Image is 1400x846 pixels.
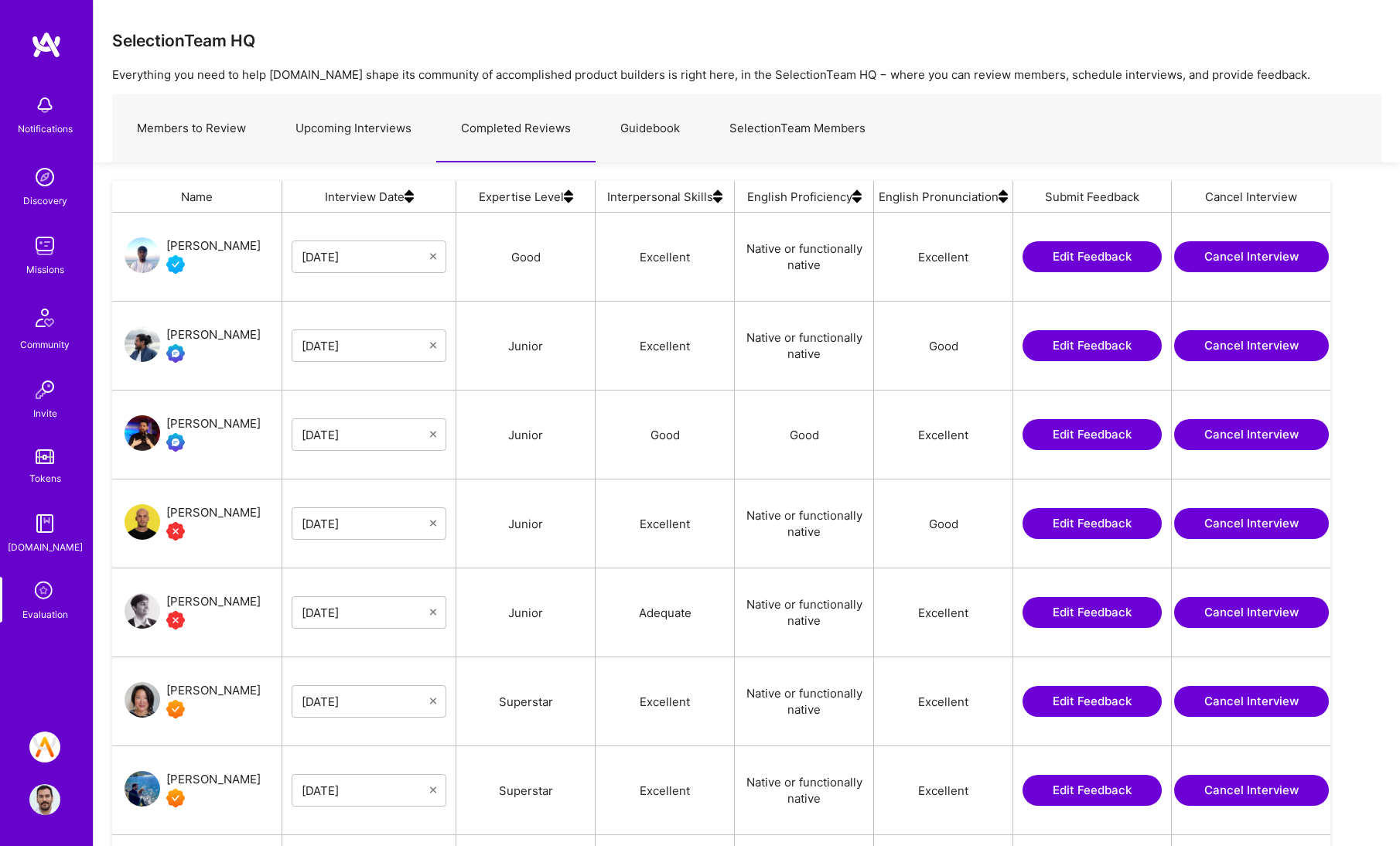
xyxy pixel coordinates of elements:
button: Cancel Interview [1174,241,1329,272]
div: Excellent [874,391,1013,479]
img: Invite [29,374,60,405]
img: Community [26,299,63,336]
div: Excellent [596,657,735,745]
div: Community [20,336,70,353]
a: Guidebook [596,95,705,162]
button: Edit Feedback [1023,686,1162,717]
div: Good [874,302,1013,390]
div: Notifications [18,121,73,137]
button: Cancel Interview [1174,419,1329,450]
button: Edit Feedback [1023,508,1162,539]
button: Cancel Interview [1174,330,1329,361]
div: [PERSON_NAME] [166,414,261,433]
button: Edit Feedback [1023,330,1162,361]
div: Native or functionally native [735,746,874,834]
img: Evaluation Call Booked [166,433,185,452]
img: sort [564,181,573,212]
div: Junior [456,568,596,657]
button: Cancel Interview [1174,775,1329,806]
div: Discovery [23,193,67,209]
img: logo [31,31,62,59]
a: SelectionTeam Members [705,95,890,162]
div: Native or functionally native [735,302,874,390]
div: [PERSON_NAME] [166,237,261,255]
div: Invite [33,405,57,421]
img: Unqualified [166,611,185,629]
div: Cancel Interview [1172,181,1330,212]
div: Junior [456,391,596,479]
img: User Avatar [125,326,160,362]
a: A.Team // Selection Team - help us grow the community! [26,732,64,762]
div: Excellent [874,213,1013,301]
a: Completed Reviews [436,95,596,162]
button: Cancel Interview [1174,686,1329,717]
div: Good [735,391,874,479]
div: [PERSON_NAME] [166,592,261,611]
img: User Avatar [125,771,160,807]
img: User Avatar [29,784,60,815]
div: Native or functionally native [735,479,874,568]
input: Select Date... [302,427,430,442]
img: A.Team // Selection Team - help us grow the community! [29,732,60,762]
img: guide book [29,508,60,539]
div: Interpersonal Skills [596,181,735,212]
div: Adequate [596,568,735,657]
h3: SelectionTeam HQ [112,31,255,50]
i: icon SelectionTeam [30,577,60,606]
div: Native or functionally native [735,213,874,301]
div: Good [874,479,1013,568]
div: Name [112,181,282,212]
div: Superstar [456,657,596,745]
div: [PERSON_NAME] [166,770,261,789]
div: Submit Feedback [1013,181,1172,212]
img: sort [713,181,722,212]
img: tokens [36,449,54,464]
div: Evaluation [22,606,68,623]
a: User Avatar[PERSON_NAME]Evaluation Call Booked [125,414,261,455]
img: User Avatar [125,504,160,540]
div: Junior [456,479,596,568]
button: Edit Feedback [1023,419,1162,450]
button: Edit Feedback [1023,775,1162,806]
img: discovery [29,162,60,193]
input: Select Date... [302,516,430,531]
div: Excellent [874,657,1013,745]
div: Expertise Level [456,181,596,212]
button: Edit Feedback [1023,597,1162,628]
img: User Avatar [125,415,160,451]
a: User Avatar[PERSON_NAME]Exceptional A.Teamer [125,681,261,721]
input: Select Date... [302,338,430,353]
div: Excellent [874,746,1013,834]
img: sort [852,181,862,212]
div: Junior [456,302,596,390]
a: User Avatar[PERSON_NAME]Unqualified [125,592,261,633]
div: [PERSON_NAME] [166,326,261,344]
button: Cancel Interview [1174,508,1329,539]
a: User Avatar[PERSON_NAME]Exceptional A.Teamer [125,770,261,810]
img: Exceptional A.Teamer [166,789,185,807]
a: Upcoming Interviews [271,95,436,162]
div: Interview Date [282,181,456,212]
button: Cancel Interview [1174,597,1329,628]
div: Superstar [456,746,596,834]
img: User Avatar [125,682,160,718]
button: Edit Feedback [1023,241,1162,272]
div: Native or functionally native [735,657,874,745]
div: Excellent [596,479,735,568]
a: User Avatar[PERSON_NAME]Unqualified [125,503,261,544]
div: Good [596,391,735,479]
div: English Proficiency [735,181,874,212]
div: [PERSON_NAME] [166,681,261,700]
input: Select Date... [302,694,430,709]
p: Everything you need to help [DOMAIN_NAME] shape its community of accomplished product builders is... [112,67,1381,83]
img: Evaluation Call Booked [166,344,185,363]
div: English Pronunciation [874,181,1013,212]
img: Unqualified [166,522,185,541]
